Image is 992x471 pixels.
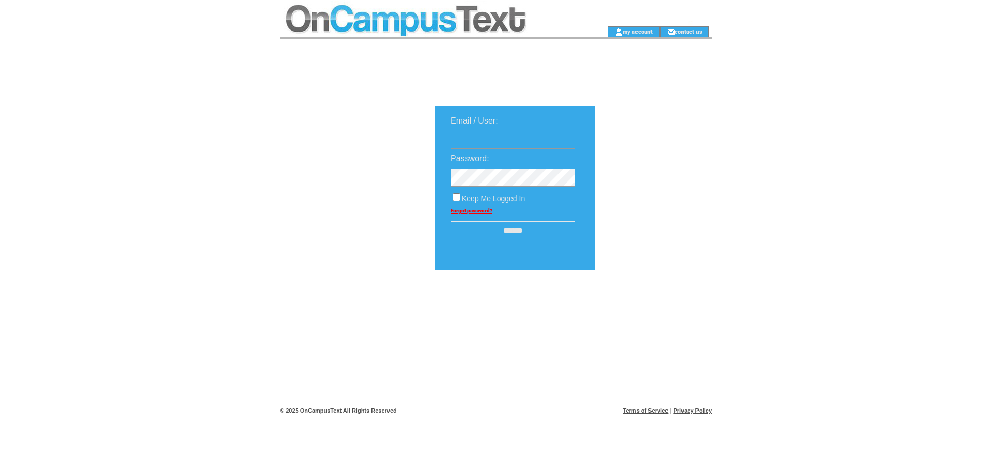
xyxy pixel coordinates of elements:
span: Password: [451,154,489,163]
a: my account [623,28,653,35]
img: account_icon.gif;jsessionid=B7C6A62815585B3319971244255BCCFD [615,28,623,36]
a: Privacy Policy [673,407,712,414]
img: transparent.png;jsessionid=B7C6A62815585B3319971244255BCCFD [625,296,677,309]
a: contact us [675,28,702,35]
span: | [670,407,672,414]
a: Forgot password? [451,208,492,214]
img: contact_us_icon.gif;jsessionid=B7C6A62815585B3319971244255BCCFD [667,28,675,36]
a: Terms of Service [623,407,669,414]
span: Email / User: [451,116,498,125]
span: © 2025 OnCampusText All Rights Reserved [280,407,397,414]
span: Keep Me Logged In [462,194,525,203]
